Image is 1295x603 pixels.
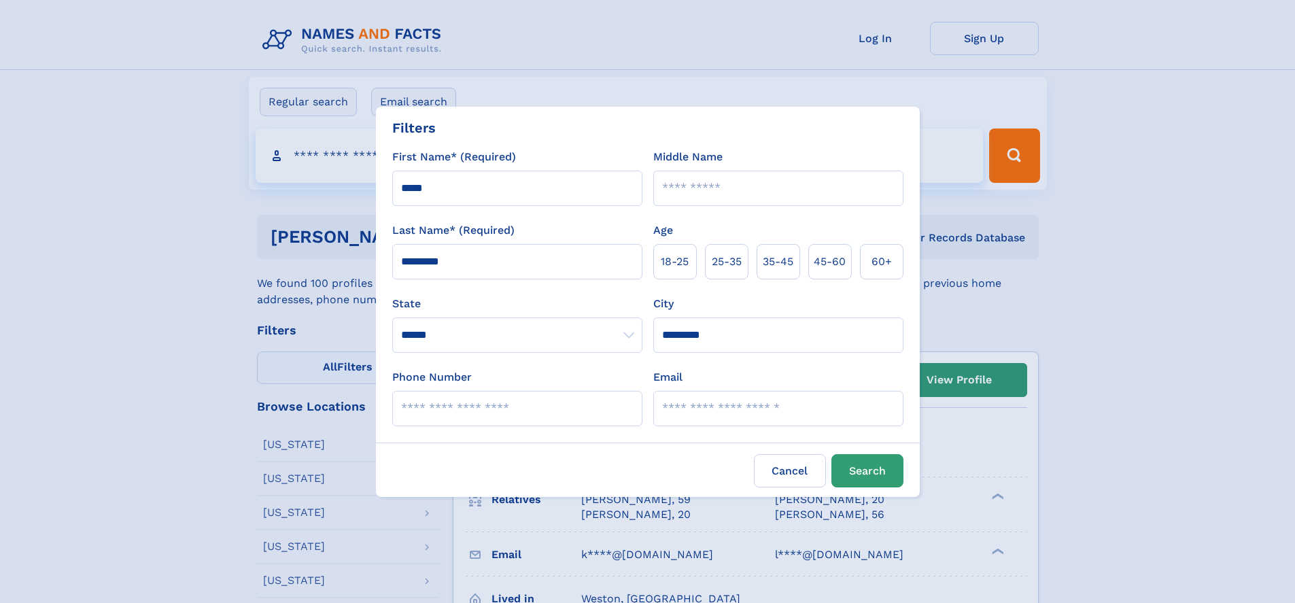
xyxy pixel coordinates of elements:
label: First Name* (Required) [392,149,516,165]
label: Cancel [754,454,826,487]
label: Email [653,369,683,385]
label: City [653,296,674,312]
span: 60+ [871,254,892,270]
label: Middle Name [653,149,723,165]
span: 25‑35 [712,254,742,270]
div: Filters [392,118,436,138]
label: Phone Number [392,369,472,385]
span: 35‑45 [763,254,793,270]
label: Last Name* (Required) [392,222,515,239]
span: 45‑60 [814,254,846,270]
button: Search [831,454,903,487]
span: 18‑25 [661,254,689,270]
label: State [392,296,642,312]
label: Age [653,222,673,239]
